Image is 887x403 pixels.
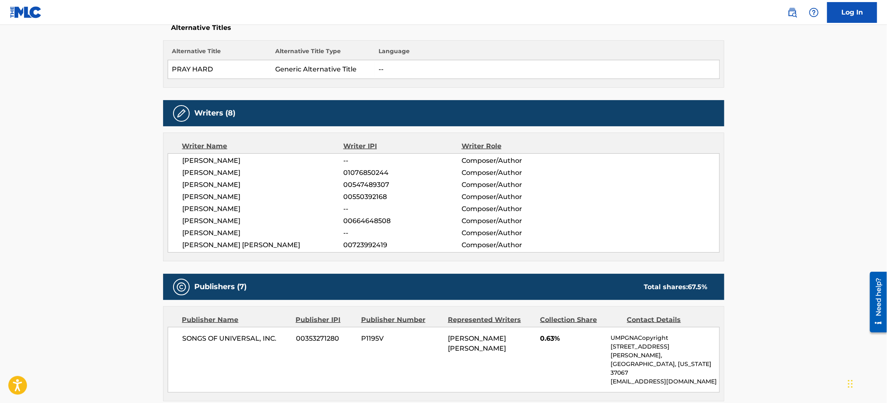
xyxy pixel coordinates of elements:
span: [PERSON_NAME] [183,192,344,202]
a: Log In [827,2,877,23]
img: help [809,7,819,17]
td: -- [374,60,719,79]
div: Publisher IPI [296,315,355,325]
img: Publishers [176,282,186,292]
div: Writer IPI [343,141,462,151]
span: Composer/Author [462,216,569,226]
span: 01076850244 [343,168,461,178]
div: Publisher Number [361,315,442,325]
img: Writers [176,108,186,118]
span: P1195V [361,334,442,344]
th: Alternative Title Type [271,47,374,60]
span: [PERSON_NAME] [PERSON_NAME] [183,240,344,250]
div: Help [806,4,822,21]
th: Language [374,47,719,60]
div: Collection Share [540,315,621,325]
div: Total shares: [644,282,708,292]
td: Generic Alternative Title [271,60,374,79]
span: -- [343,156,461,166]
span: [PERSON_NAME] [183,156,344,166]
div: Contact Details [627,315,708,325]
h5: Writers (8) [195,108,236,118]
p: UMPGNACopyright [611,334,719,342]
td: PRAY HARD [168,60,271,79]
div: Drag [848,371,853,396]
span: Composer/Author [462,168,569,178]
iframe: Chat Widget [845,363,887,403]
a: Public Search [784,4,801,21]
span: Composer/Author [462,204,569,214]
span: Composer/Author [462,192,569,202]
span: [PERSON_NAME] [183,228,344,238]
div: Writer Role [462,141,569,151]
h5: Publishers (7) [195,282,247,292]
img: MLC Logo [10,6,42,18]
div: Represented Writers [448,315,534,325]
span: 67.5 % [688,283,708,291]
span: -- [343,228,461,238]
span: Composer/Author [462,240,569,250]
span: Composer/Author [462,180,569,190]
p: [STREET_ADDRESS][PERSON_NAME], [611,342,719,360]
span: SONGS OF UNIVERSAL, INC. [183,334,290,344]
h5: Alternative Titles [171,24,716,32]
th: Alternative Title [168,47,271,60]
span: Composer/Author [462,156,569,166]
span: Composer/Author [462,228,569,238]
p: [GEOGRAPHIC_DATA], [US_STATE] 37067 [611,360,719,377]
span: 00547489307 [343,180,461,190]
span: -- [343,204,461,214]
span: 00353271280 [296,334,355,344]
div: Publisher Name [182,315,290,325]
span: 00550392168 [343,192,461,202]
div: Writer Name [182,141,344,151]
span: [PERSON_NAME] [183,216,344,226]
iframe: Resource Center [864,269,887,336]
span: 0.63% [540,334,604,344]
p: [EMAIL_ADDRESS][DOMAIN_NAME] [611,377,719,386]
span: [PERSON_NAME] [183,204,344,214]
img: search [787,7,797,17]
span: [PERSON_NAME] [183,168,344,178]
span: 00723992419 [343,240,461,250]
span: [PERSON_NAME] [183,180,344,190]
span: 00664648508 [343,216,461,226]
span: [PERSON_NAME] [PERSON_NAME] [448,334,506,352]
